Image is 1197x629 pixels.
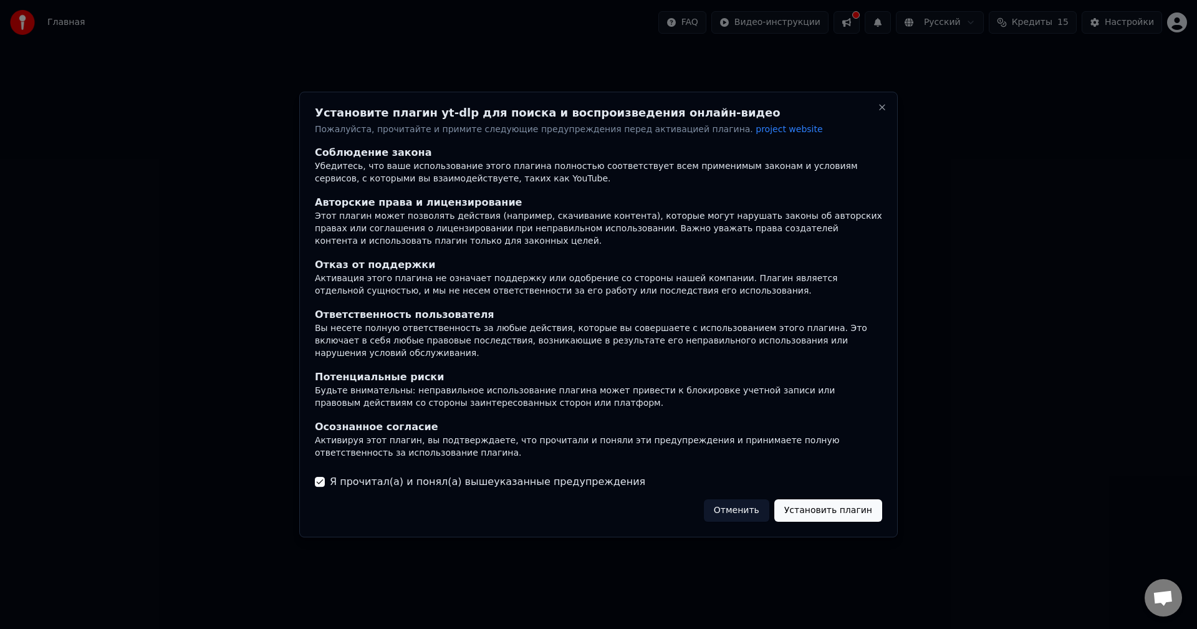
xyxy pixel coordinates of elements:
[315,307,882,322] div: Ответственность пользователя
[315,420,882,435] div: Осознанное согласие
[315,322,882,360] div: Вы несете полную ответственность за любые действия, которые вы совершаете с использованием этого ...
[315,435,882,459] div: Активируя этот плагин, вы подтверждаете, что прочитали и поняли эти предупреждения и принимаете п...
[315,211,882,248] div: Этот плагин может позволять действия (например, скачивание контента), которые могут нарушать зако...
[315,196,882,211] div: Авторские права и лицензирование
[315,123,882,136] p: Пожалуйста, прочитайте и примите следующие предупреждения перед активацией плагина.
[315,161,882,186] div: Убедитесь, что ваше использование этого плагина полностью соответствует всем применимым законам и...
[704,499,769,522] button: Отменить
[330,474,645,489] label: Я прочитал(а) и понял(а) вышеуказанные предупреждения
[315,258,882,273] div: Отказ от поддержки
[315,146,882,161] div: Соблюдение закона
[315,370,882,385] div: Потенциальные риски
[315,385,882,410] div: Будьте внимательны: неправильное использование плагина может привести к блокировке учетной записи...
[756,124,822,134] span: project website
[315,273,882,298] div: Активация этого плагина не означает поддержку или одобрение со стороны нашей компании. Плагин явл...
[315,107,882,118] h2: Установите плагин yt-dlp для поиска и воспроизведения онлайн-видео
[774,499,882,522] button: Установить плагин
